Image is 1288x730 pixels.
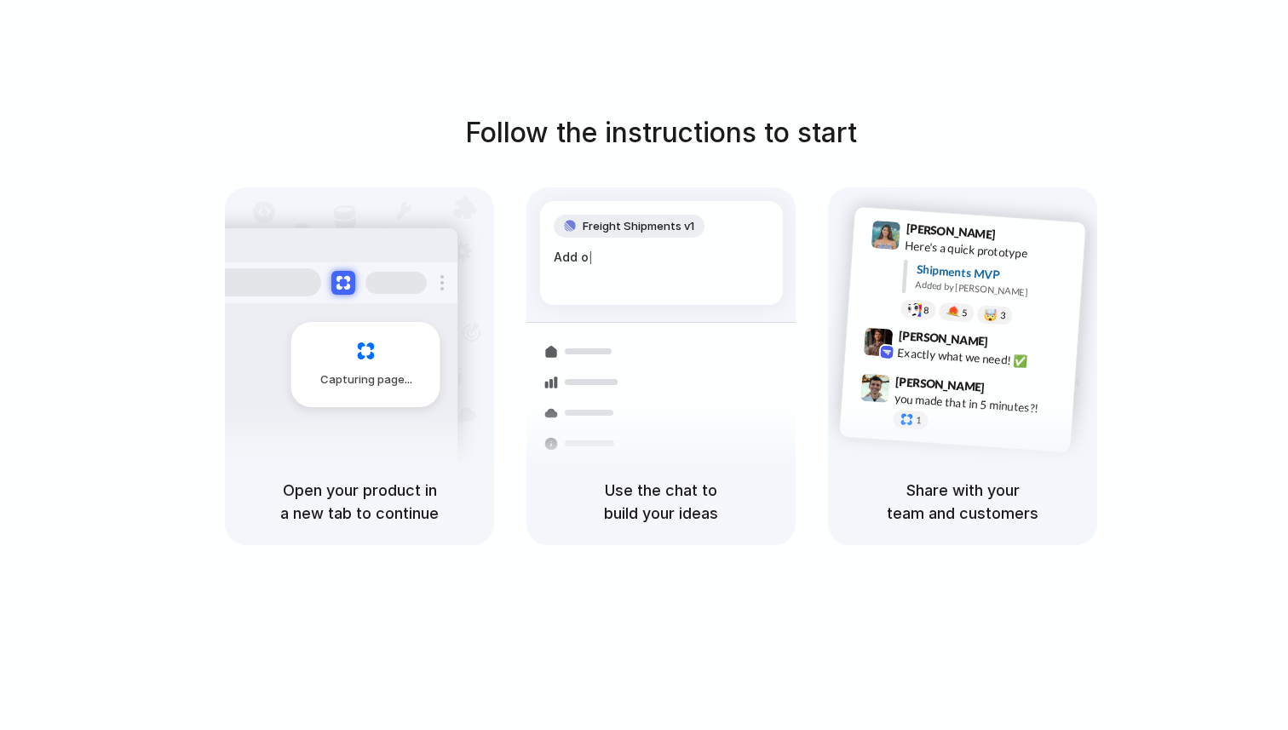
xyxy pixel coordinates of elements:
span: Freight Shipments v1 [583,218,694,235]
div: Here's a quick prototype [905,236,1075,265]
span: 9:47 AM [990,380,1025,400]
div: you made that in 5 minutes?! [894,389,1064,418]
div: Shipments MVP [916,260,1073,288]
span: [PERSON_NAME] [898,325,988,350]
div: Added by [PERSON_NAME] [915,278,1072,302]
span: 9:41 AM [1001,227,1036,247]
div: Add o [554,248,769,267]
span: 1 [916,416,922,425]
div: Exactly what we need! ✅ [897,343,1067,372]
span: Capturing page [320,371,415,388]
h5: Share with your team and customers [848,479,1077,525]
span: [PERSON_NAME] [906,219,996,244]
h5: Open your product in a new tab to continue [245,479,474,525]
span: 5 [962,308,968,317]
span: 8 [923,305,929,314]
span: [PERSON_NAME] [895,371,986,396]
span: 3 [1000,310,1006,319]
div: 🤯 [984,308,998,321]
span: | [589,250,593,264]
h1: Follow the instructions to start [465,112,857,153]
span: 9:42 AM [993,334,1028,354]
h5: Use the chat to build your ideas [547,479,775,525]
